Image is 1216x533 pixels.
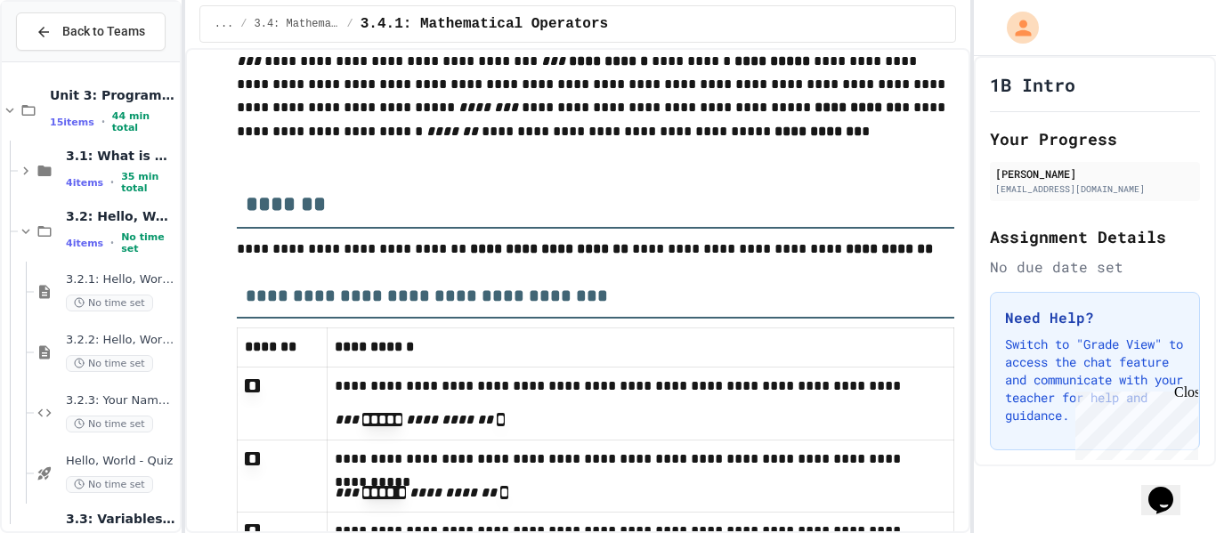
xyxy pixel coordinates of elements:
span: 4 items [66,238,103,249]
span: Hello, World - Quiz [66,454,176,469]
h2: Assignment Details [990,224,1200,249]
span: • [110,236,114,250]
span: ... [215,17,234,31]
h3: Need Help? [1005,307,1185,328]
span: 3.1: What is Code? [66,148,176,164]
h2: Your Progress [990,126,1200,151]
span: 3.3: Variables and Data Types [66,511,176,527]
span: 3.4: Mathematical Operators [255,17,340,31]
span: / [240,17,247,31]
span: 3.2: Hello, World! [66,208,176,224]
span: Unit 3: Programming Fundamentals [50,87,176,103]
div: My Account [988,7,1043,48]
div: No due date set [990,256,1200,278]
span: 35 min total [121,171,176,194]
span: No time set [121,231,176,254]
div: [EMAIL_ADDRESS][DOMAIN_NAME] [995,182,1195,196]
span: Back to Teams [62,22,145,41]
span: 3.4.1: Mathematical Operators [361,13,608,35]
span: 4 items [66,177,103,189]
span: • [110,175,114,190]
span: 15 items [50,117,94,128]
iframe: chat widget [1141,462,1198,515]
p: Switch to "Grade View" to access the chat feature and communicate with your teacher for help and ... [1005,335,1185,424]
span: • [101,115,105,129]
span: 3.2.1: Hello, World! [66,272,176,287]
iframe: chat widget [1068,384,1198,460]
h1: 1B Intro [990,72,1075,97]
button: Back to Teams [16,12,166,51]
div: Chat with us now!Close [7,7,123,113]
div: [PERSON_NAME] [995,166,1195,182]
span: No time set [66,295,153,311]
span: No time set [66,355,153,372]
span: / [347,17,353,31]
span: 44 min total [112,110,176,133]
span: No time set [66,476,153,493]
span: No time set [66,416,153,432]
span: 3.2.2: Hello, World! - Review [66,333,176,348]
span: 3.2.3: Your Name and Favorite Movie [66,393,176,408]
